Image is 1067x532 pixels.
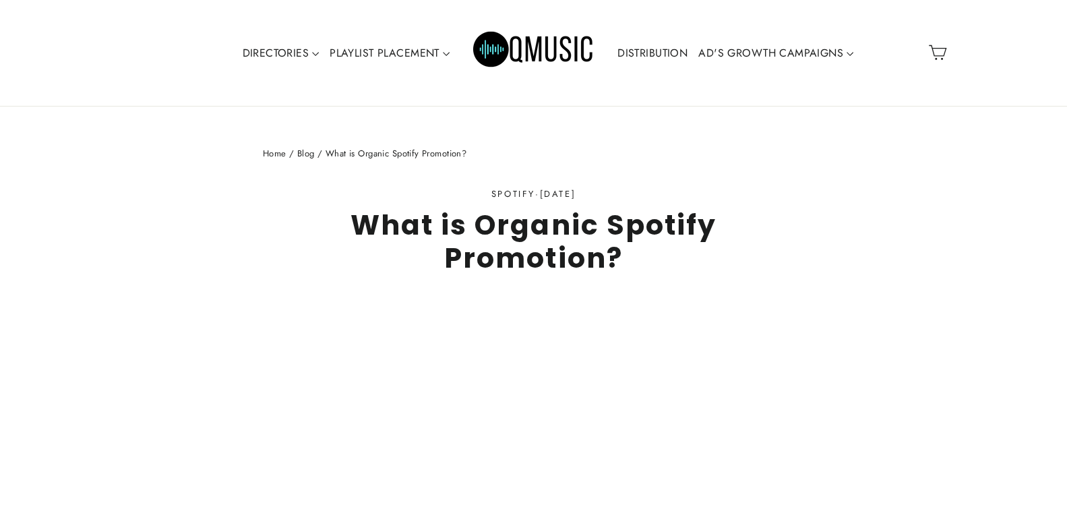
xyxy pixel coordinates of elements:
div: Primary [195,13,873,92]
a: spotify [491,187,535,200]
span: / [289,147,294,160]
a: DIRECTORIES [237,38,325,69]
a: AD'S GROWTH CAMPAIGNS [693,38,859,69]
span: What is Organic Spotify Promotion? [326,147,466,160]
a: Home [263,147,286,160]
a: DISTRIBUTION [612,38,693,69]
h1: What is Organic Spotify Promotion? [263,208,804,274]
a: Blog [297,147,315,160]
div: · [263,187,804,202]
a: PLAYLIST PLACEMENT [324,38,455,69]
img: Q Music Promotions [473,22,595,83]
span: / [317,147,322,160]
time: [DATE] [540,187,576,200]
nav: breadcrumbs [263,147,804,161]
